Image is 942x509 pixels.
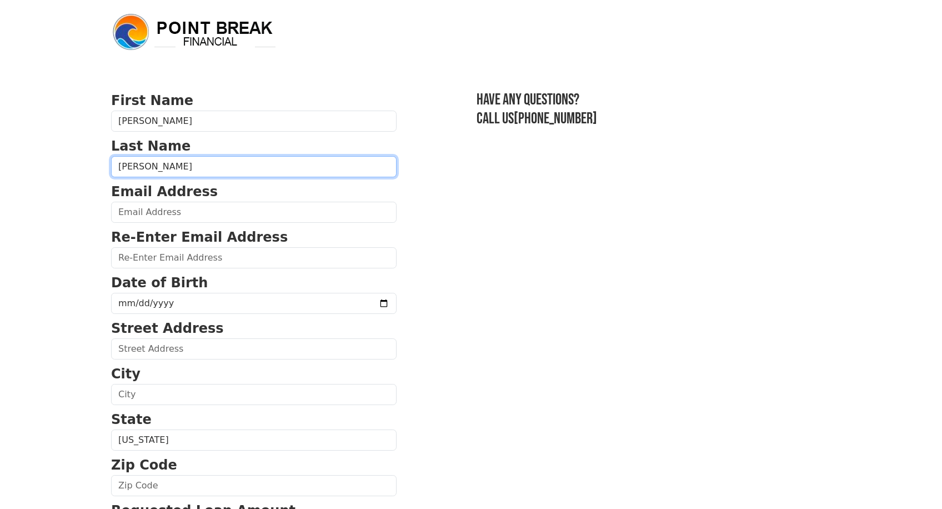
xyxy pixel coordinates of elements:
strong: First Name [111,93,193,108]
input: Re-Enter Email Address [111,247,397,268]
strong: Street Address [111,321,224,336]
img: logo.png [111,12,278,52]
input: First Name [111,111,397,132]
input: Zip Code [111,475,397,496]
strong: Re-Enter Email Address [111,229,288,245]
strong: Last Name [111,138,191,154]
strong: Date of Birth [111,275,208,291]
strong: Zip Code [111,457,177,473]
h3: Have any questions? [477,91,831,109]
strong: State [111,412,152,427]
a: [PHONE_NUMBER] [514,109,597,128]
strong: City [111,366,141,382]
input: Street Address [111,338,397,360]
input: City [111,384,397,405]
input: Email Address [111,202,397,223]
strong: Email Address [111,184,218,199]
h3: Call us [477,109,831,128]
input: Last Name [111,156,397,177]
